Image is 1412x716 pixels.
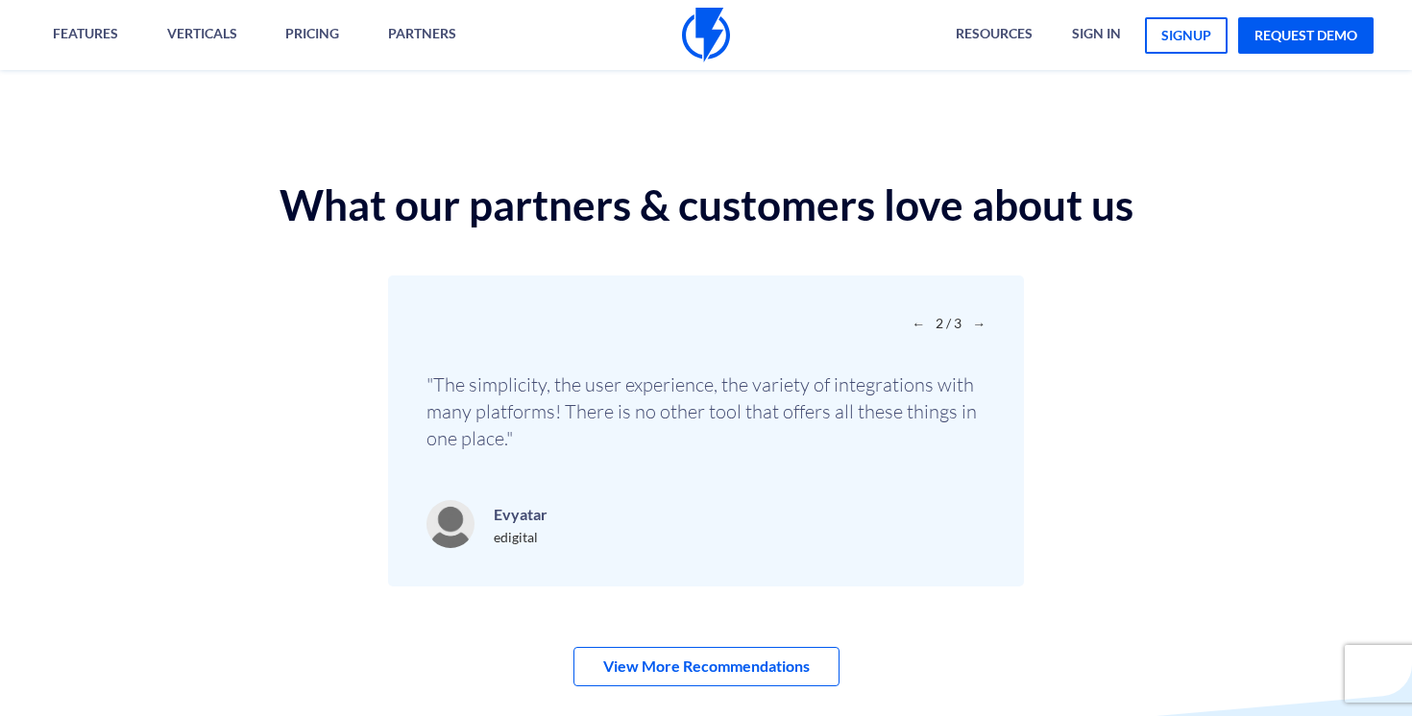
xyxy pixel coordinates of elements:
span: Next slide [972,315,986,331]
span: Previous slide [912,315,925,331]
span: 2 / 3 [928,315,969,331]
a: View More Recommendations [573,647,840,686]
img: unknown-user.jpg [426,500,475,548]
div: 2 / 3 [388,275,1024,586]
a: request demo [1238,17,1374,54]
p: "The simplicity, the user experience, the variety of integrations with many platforms! There is n... [426,371,986,452]
span: edigital [494,529,538,545]
a: signup [1145,17,1228,54]
p: Evyatar [494,501,548,528]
